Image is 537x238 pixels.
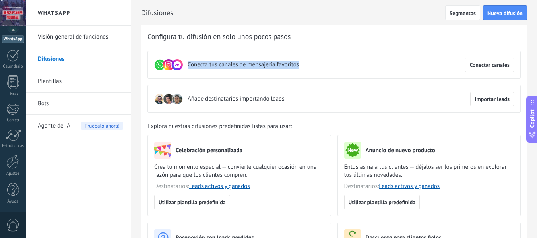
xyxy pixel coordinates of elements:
span: Utilizar plantilla predefinida [349,199,416,205]
a: Plantillas [38,70,123,93]
span: Entusiasma a tus clientes — déjalos ser los primeros en explorar tus últimas novedades. [344,163,514,179]
button: Nueva difusión [483,5,527,20]
span: Segmentos [450,10,476,16]
a: Difusiones [38,48,123,70]
span: Explora nuestras difusiones predefinidas listas para usar: [147,122,292,130]
span: Conectar canales [469,62,510,68]
div: WhatsApp [2,35,24,43]
span: Crea tu momento especial — convierte cualquier ocasión en una razón para que los clientes compren. [154,163,324,179]
span: Pruébalo ahora! [81,122,123,130]
span: Destinatarios: [154,182,324,190]
span: Configura tu difusión en solo unos pocos pasos [147,32,291,41]
a: Visión general de funciones [38,26,123,48]
a: Leads activos y ganados [189,182,250,190]
div: Estadísticas [2,143,25,149]
li: Bots [26,93,131,115]
a: Agente de IAPruébalo ahora! [38,115,123,137]
h3: Celebración personalizada [176,147,242,154]
div: Correo [2,118,25,123]
li: Plantillas [26,70,131,93]
button: Segmentos [445,5,480,20]
span: Utilizar plantilla predefinida [159,199,226,205]
button: Importar leads [470,92,514,106]
span: Agente de IA [38,115,70,137]
a: Bots [38,93,123,115]
img: leadIcon [154,93,165,104]
span: Añade destinatarios importando leads [188,95,284,103]
span: Copilot [528,109,536,128]
span: Destinatarios: [344,182,514,190]
span: Conecta tus canales de mensajería favoritos [188,61,299,69]
a: Leads activos y ganados [379,182,440,190]
span: Importar leads [475,96,510,102]
img: leadIcon [172,93,183,104]
button: Utilizar plantilla predefinida [344,195,420,209]
h2: Difusiones [141,5,445,21]
div: Calendario [2,64,25,69]
button: Conectar canales [465,58,514,72]
h3: Anuncio de nuevo producto [366,147,435,154]
li: Visión general de funciones [26,26,131,48]
span: Nueva difusión [487,10,523,16]
li: Agente de IA [26,115,131,137]
div: Listas [2,92,25,97]
div: Ayuda [2,199,25,204]
div: Ajustes [2,171,25,176]
button: Utilizar plantilla predefinida [154,195,230,209]
img: leadIcon [163,93,174,104]
li: Difusiones [26,48,131,70]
